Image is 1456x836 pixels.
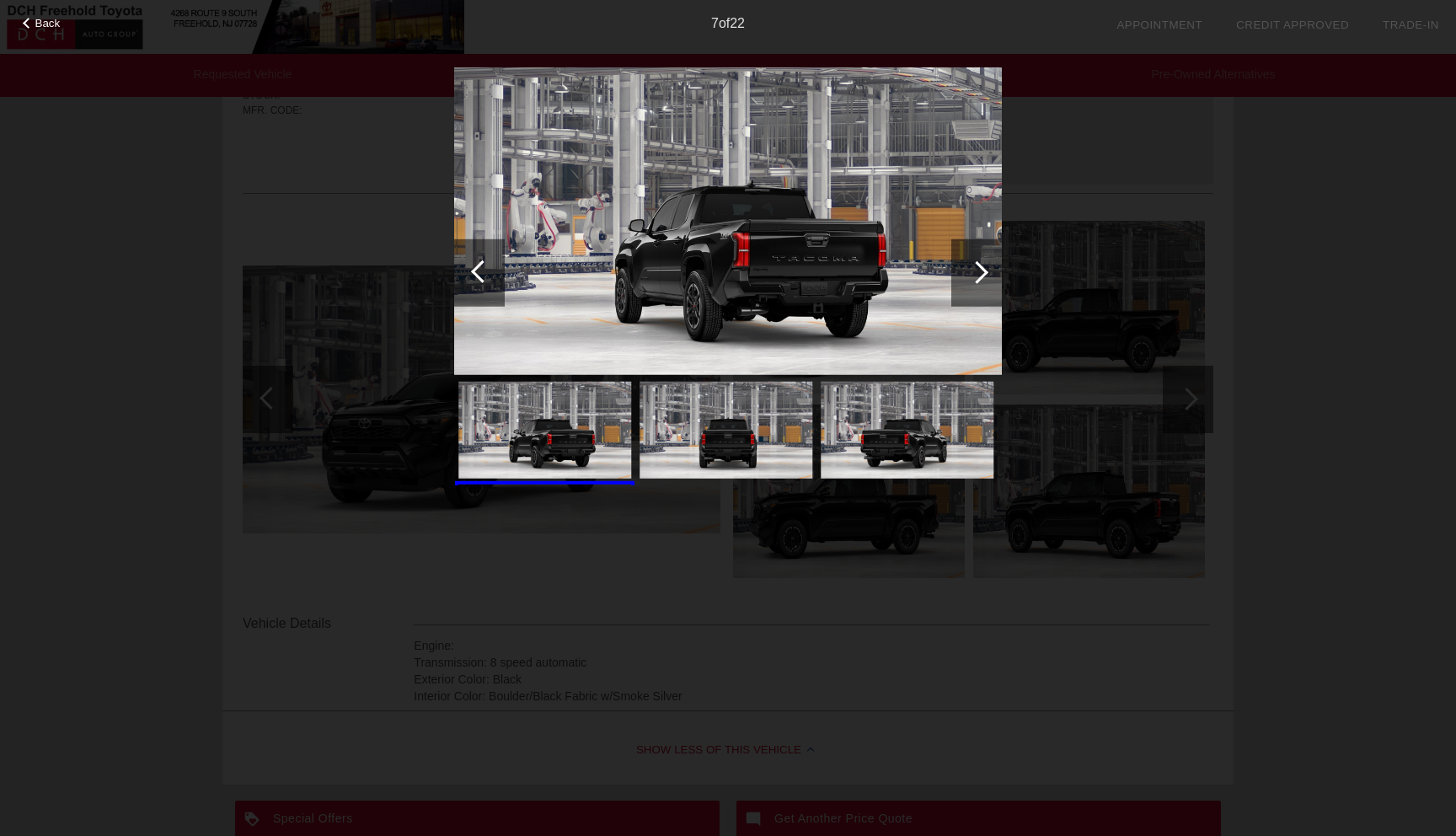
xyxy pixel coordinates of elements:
span: 22 [730,16,745,30]
img: 4b877a04fcece72b72ae18f6ff9f603e.png [458,382,631,479]
img: 82c7fd7d499ca8b131b0726de0ed66b8.png [640,382,812,479]
span: Back [35,17,61,29]
a: Trade-In [1383,19,1439,31]
img: f1660534672d0731ad04f83f1edeaca8.png [821,382,993,479]
a: Appointment [1116,19,1202,31]
span: 7 [711,16,719,30]
a: Credit Approved [1236,19,1349,31]
img: 4b877a04fcece72b72ae18f6ff9f603e.png [454,67,1002,375]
